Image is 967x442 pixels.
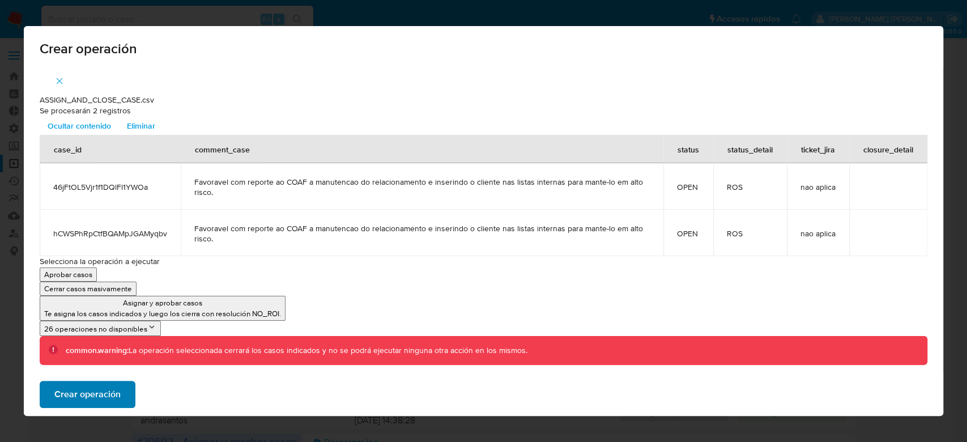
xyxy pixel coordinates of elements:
[48,118,111,134] span: Ocultar contenido
[800,228,836,239] span: nao aplica
[664,135,713,163] div: status
[40,95,927,106] p: ASSIGN_AND_CLOSE_CASE.csv
[800,182,836,192] span: nao aplica
[44,283,132,294] p: Cerrar casos masivamente
[787,135,849,163] div: ticket_jira
[850,135,927,163] div: closure_detail
[677,228,700,239] span: OPEN
[677,182,700,192] span: OPEN
[119,117,163,135] button: Eliminar
[194,223,650,244] span: Favoravel com reporte ao COAF a manutencao do relacionamento e inserindo o cliente nas listas int...
[44,297,281,308] p: Asignar y aprobar casos
[181,135,263,163] div: comment_case
[44,269,92,280] p: Aprobar casos
[40,42,927,56] span: Crear operación
[727,182,773,192] span: ROS
[54,382,121,407] span: Crear operación
[44,308,281,319] p: Te asigna los casos indicados y luego los cierra con resolución NO_ROI.
[53,182,167,192] span: 46jFtOL5Vjr1f1DQlFl1YWOa
[40,135,95,163] div: case_id
[66,345,129,356] b: common.warning:
[40,321,161,336] button: 26 operaciones no disponibles
[40,296,286,321] button: Asignar y aprobar casosTe asigna los casos indicados y luego los cierra con resolución NO_ROI.
[53,228,167,239] span: hCWSPhRpCtfBQAMpJGAMyqbv
[714,135,786,163] div: status_detail
[194,177,650,197] span: Favoravel com reporte ao COAF a manutencao do relacionamento e inserindo o cliente nas listas int...
[127,118,155,134] span: Eliminar
[727,228,773,239] span: ROS
[40,256,927,267] p: Selecciona la operación a ejecutar
[40,381,135,408] button: Crear operación
[40,282,137,296] button: Cerrar casos masivamente
[40,267,97,282] button: Aprobar casos
[40,117,119,135] button: Ocultar contenido
[40,105,927,117] p: Se procesarán 2 registros
[66,345,527,356] div: La operación seleccionada cerrará los casos indicados y no se podrá ejecutar ninguna otra acción ...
